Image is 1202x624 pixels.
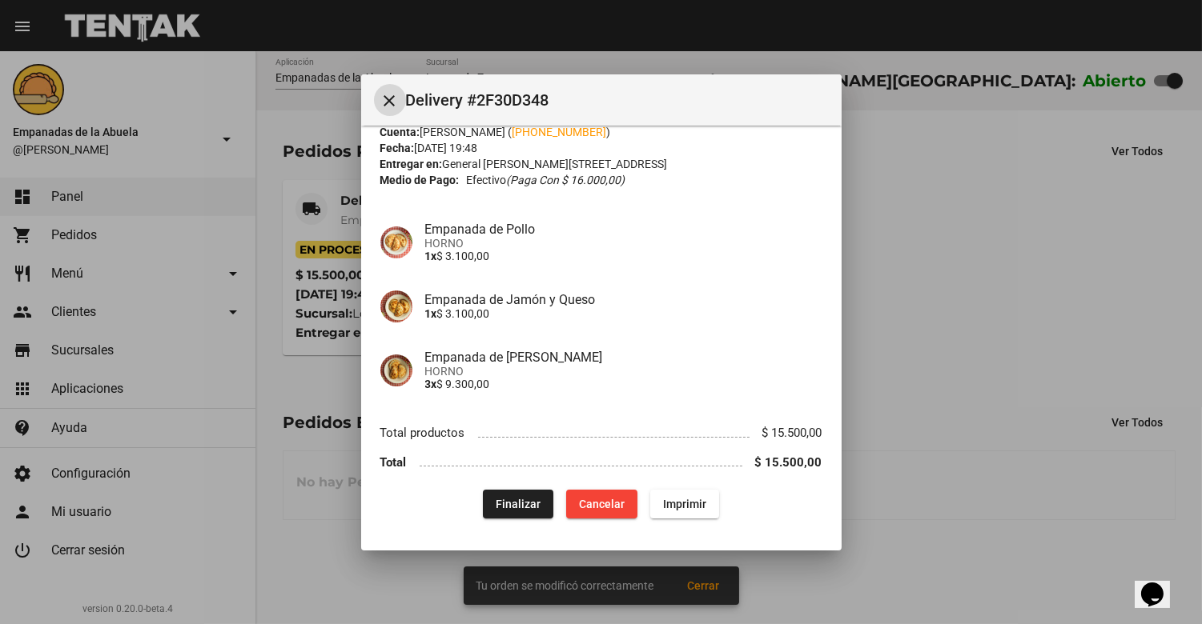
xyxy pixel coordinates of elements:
strong: Entregar en: [380,158,443,170]
strong: Cuenta: [380,126,420,138]
h4: Empanada de Jamón y Queso [425,292,822,307]
span: Delivery #2F30D348 [406,87,829,113]
span: HORNO [425,365,822,378]
mat-icon: Cerrar [380,91,400,110]
span: Efectivo [466,172,625,188]
img: 72c15bfb-ac41-4ae4-a4f2-82349035ab42.jpg [380,290,412,322]
b: 3x [425,378,437,390]
li: Total $ 15.500,00 [380,447,822,477]
p: $ 3.100,00 [425,250,822,262]
button: Imprimir [650,490,719,518]
div: General [PERSON_NAME][STREET_ADDRESS] [380,156,822,172]
img: f753fea7-0f09-41b3-9a9e-ddb84fc3b359.jpg [380,354,412,386]
span: Imprimir [663,498,706,510]
p: $ 9.300,00 [425,378,822,390]
button: Cerrar [374,84,406,116]
b: 1x [425,307,437,320]
strong: Fecha: [380,142,415,154]
li: Total productos $ 15.500,00 [380,418,822,448]
span: Finalizar [496,498,541,510]
b: 1x [425,250,437,262]
h4: Empanada de Pollo [425,222,822,237]
img: 10349b5f-e677-4e10-aec3-c36b893dfd64.jpg [380,226,412,258]
iframe: chat widget [1135,560,1186,608]
p: $ 3.100,00 [425,307,822,320]
strong: Medio de Pago: [380,172,460,188]
button: Cancelar [566,490,637,518]
div: [DATE] 19:48 [380,140,822,156]
i: (Paga con $ 16.000,00) [506,174,625,186]
button: Finalizar [483,490,553,518]
span: Cancelar [579,498,625,510]
a: [PHONE_NUMBER] [513,126,607,138]
h4: Empanada de [PERSON_NAME] [425,350,822,365]
span: HORNO [425,237,822,250]
div: [PERSON_NAME] ( ) [380,124,822,140]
